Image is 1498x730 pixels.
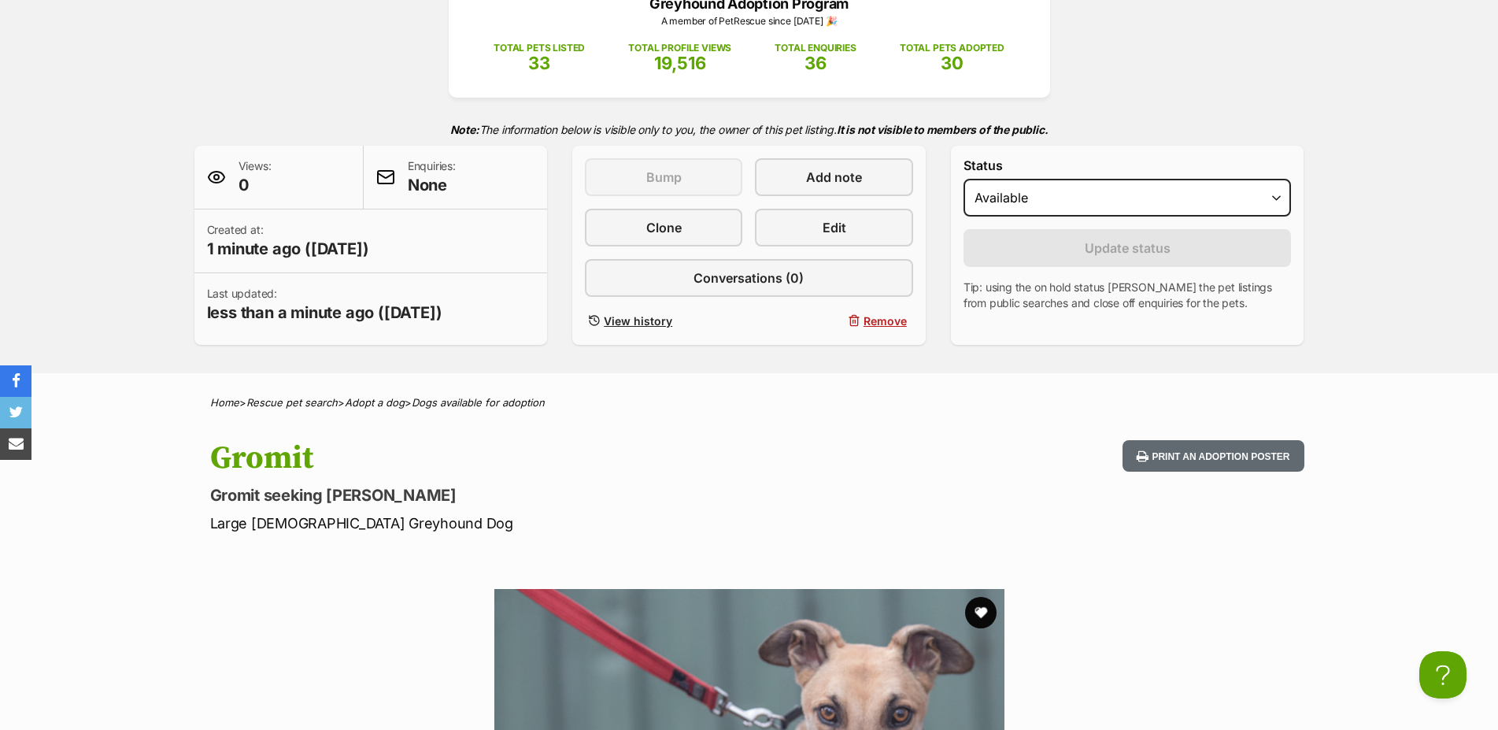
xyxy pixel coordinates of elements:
[450,123,479,136] strong: Note:
[408,158,456,196] p: Enquiries:
[755,158,912,196] a: Add note
[585,209,742,246] a: Clone
[646,168,682,187] span: Bump
[654,53,706,73] span: 19,516
[194,113,1304,146] p: The information below is visible only to you, the owner of this pet listing.
[965,597,997,628] button: favourite
[210,484,876,506] p: Gromit seeking [PERSON_NAME]
[210,513,876,534] p: Large [DEMOGRAPHIC_DATA] Greyhound Dog
[804,53,827,73] span: 36
[694,269,804,287] span: Conversations (0)
[941,53,964,73] span: 30
[964,229,1292,267] button: Update status
[646,218,682,237] span: Clone
[755,309,912,332] button: Remove
[1085,239,1171,258] span: Update status
[864,313,907,329] span: Remove
[207,302,442,324] span: less than a minute ago ([DATE])
[412,396,545,409] a: Dogs available for adoption
[207,286,442,324] p: Last updated:
[964,158,1292,172] label: Status
[210,440,876,476] h1: Gromit
[408,174,456,196] span: None
[604,313,672,329] span: View history
[528,53,550,73] span: 33
[207,238,369,260] span: 1 minute ago ([DATE])
[585,158,742,196] button: Bump
[585,309,742,332] a: View history
[837,123,1049,136] strong: It is not visible to members of the public.
[494,41,585,55] p: TOTAL PETS LISTED
[239,158,272,196] p: Views:
[210,396,239,409] a: Home
[775,41,856,55] p: TOTAL ENQUIRIES
[806,168,862,187] span: Add note
[239,174,272,196] span: 0
[755,209,912,246] a: Edit
[628,41,731,55] p: TOTAL PROFILE VIEWS
[823,218,846,237] span: Edit
[472,14,1026,28] p: A member of PetRescue since [DATE] 🎉
[246,396,338,409] a: Rescue pet search
[964,280,1292,311] p: Tip: using the on hold status [PERSON_NAME] the pet listings from public searches and close off e...
[900,41,1004,55] p: TOTAL PETS ADOPTED
[585,259,913,297] a: Conversations (0)
[171,397,1328,409] div: > > >
[207,222,369,260] p: Created at:
[1419,651,1467,699] iframe: Help Scout Beacon - Open
[1123,440,1304,472] button: Print an adoption poster
[345,396,405,409] a: Adopt a dog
